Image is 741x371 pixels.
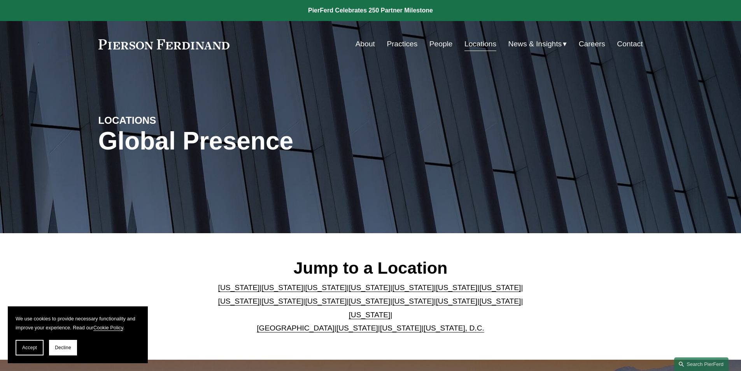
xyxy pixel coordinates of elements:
[380,324,422,332] a: [US_STATE]
[16,340,44,355] button: Accept
[55,345,71,350] span: Decline
[262,297,303,305] a: [US_STATE]
[257,324,335,332] a: [GEOGRAPHIC_DATA]
[212,281,529,335] p: | | | | | | | | | | | | | | | | | |
[508,37,562,51] span: News & Insights
[212,258,529,278] h2: Jump to a Location
[98,114,235,127] h4: LOCATIONS
[387,37,417,51] a: Practices
[424,324,484,332] a: [US_STATE], D.C.
[305,297,347,305] a: [US_STATE]
[262,283,303,292] a: [US_STATE]
[674,357,729,371] a: Search this site
[349,297,391,305] a: [US_STATE]
[93,325,123,331] a: Cookie Policy
[356,37,375,51] a: About
[349,283,391,292] a: [US_STATE]
[16,314,140,332] p: We use cookies to provide necessary functionality and improve your experience. Read our .
[464,37,496,51] a: Locations
[479,283,521,292] a: [US_STATE]
[392,283,434,292] a: [US_STATE]
[436,283,477,292] a: [US_STATE]
[22,345,37,350] span: Accept
[429,37,453,51] a: People
[392,297,434,305] a: [US_STATE]
[336,324,378,332] a: [US_STATE]
[579,37,605,51] a: Careers
[49,340,77,355] button: Decline
[218,297,260,305] a: [US_STATE]
[218,283,260,292] a: [US_STATE]
[305,283,347,292] a: [US_STATE]
[98,127,461,155] h1: Global Presence
[436,297,477,305] a: [US_STATE]
[617,37,643,51] a: Contact
[349,311,391,319] a: [US_STATE]
[508,37,567,51] a: folder dropdown
[8,306,148,363] section: Cookie banner
[479,297,521,305] a: [US_STATE]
